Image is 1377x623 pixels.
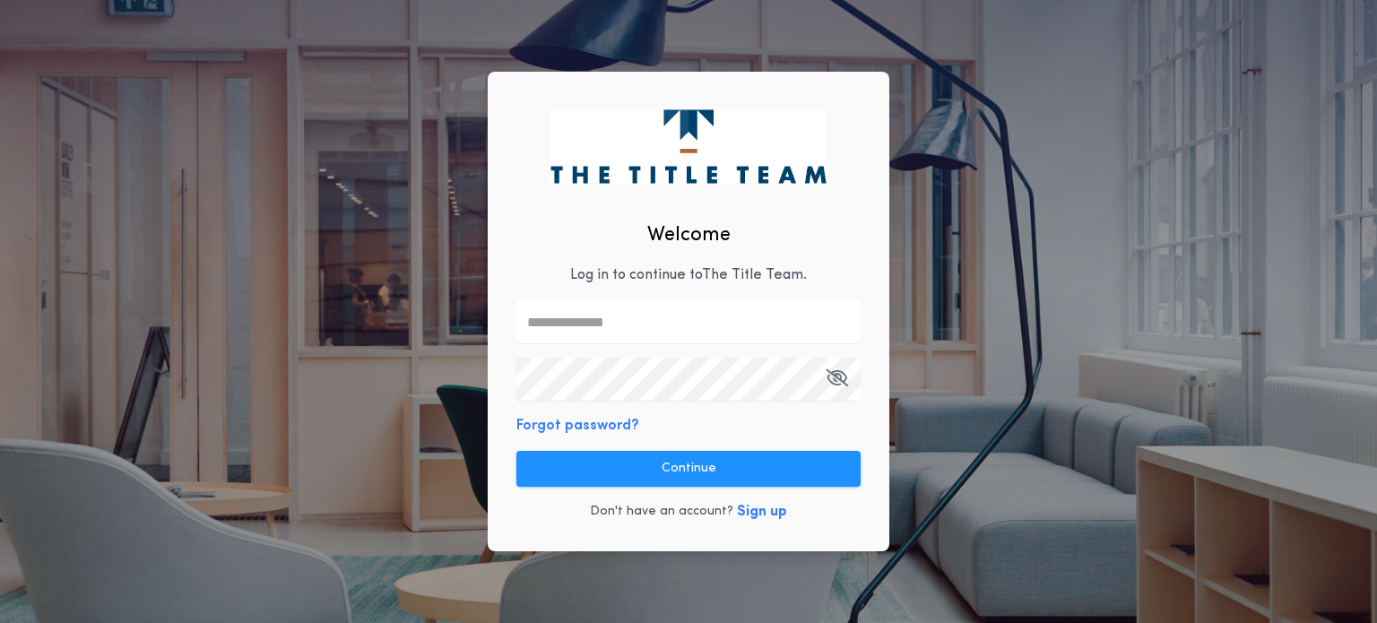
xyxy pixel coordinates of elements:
[590,503,733,521] p: Don't have an account?
[516,451,861,487] button: Continue
[550,109,826,183] img: logo
[516,415,639,437] button: Forgot password?
[570,264,807,286] p: Log in to continue to The Title Team .
[737,501,787,523] button: Sign up
[647,221,731,250] h2: Welcome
